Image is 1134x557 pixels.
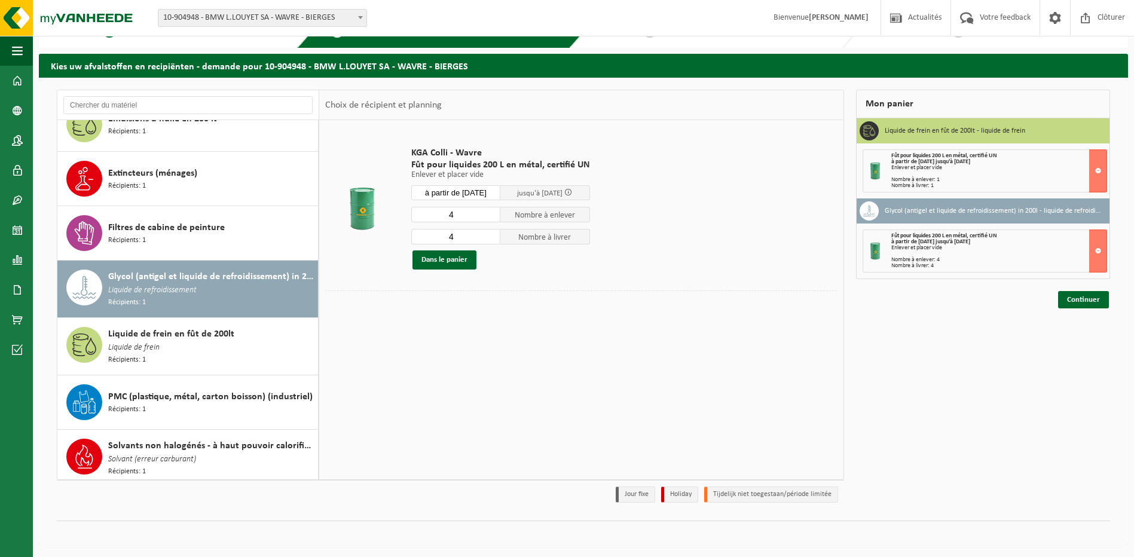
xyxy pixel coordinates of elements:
input: Sélectionnez date [411,185,501,200]
div: Mon panier [856,90,1111,118]
span: Récipients: 1 [108,466,146,478]
p: Enlever et placer vide [411,171,590,179]
span: Fût pour liquides 200 L en métal, certifié UN [411,159,590,171]
span: Solvant (erreur carburant) [108,453,196,466]
div: Nombre à livrer: 4 [891,263,1107,269]
input: Chercher du matériel [63,96,313,114]
div: Nombre à enlever: 1 [891,177,1107,183]
strong: à partir de [DATE] jusqu'à [DATE] [891,158,970,165]
button: Filtres de cabine de peinture Récipients: 1 [57,206,319,261]
span: Glycol (antigel et liquide de refroidissement) in 200l [108,270,315,284]
div: Nombre à livrer: 1 [891,183,1107,189]
span: Récipients: 1 [108,235,146,246]
li: Jour fixe [616,486,655,503]
span: Nombre à livrer [500,229,590,244]
li: Holiday [661,486,698,503]
span: Fût pour liquides 200 L en métal, certifié UN [891,232,997,239]
button: PMC (plastique, métal, carton boisson) (industriel) Récipients: 1 [57,375,319,430]
span: Récipients: 1 [108,297,146,308]
span: PMC (plastique, métal, carton boisson) (industriel) [108,390,313,404]
span: Liquide de frein en fût de 200lt [108,327,234,341]
div: Nombre à enlever: 4 [891,257,1107,263]
strong: [PERSON_NAME] [809,13,869,22]
span: 10-904948 - BMW L.LOUYET SA - WAVRE - BIERGES [158,10,366,26]
span: Récipients: 1 [108,404,146,415]
span: KGA Colli - Wavre [411,147,590,159]
span: Récipients: 1 [108,126,146,137]
span: Extincteurs (ménages) [108,166,197,180]
span: Liquide de refroidissement [108,284,197,297]
div: Choix de récipient et planning [319,90,448,120]
span: 10-904948 - BMW L.LOUYET SA - WAVRE - BIERGES [158,9,367,27]
div: Enlever et placer vide [891,165,1107,171]
button: Dans le panier [412,250,476,270]
span: jusqu'à [DATE] [517,189,563,197]
button: Solvants non halogénés - à haut pouvoir calorifique en fût 200L Solvant (erreur carburant) Récipi... [57,430,319,486]
button: Émulsions d'huile en 200 lt Récipients: 1 [57,97,319,152]
button: Glycol (antigel et liquide de refroidissement) in 200l Liquide de refroidissement Récipients: 1 [57,261,319,318]
a: Continuer [1058,291,1109,308]
button: Extincteurs (ménages) Récipients: 1 [57,152,319,206]
h3: Liquide de frein en fût de 200lt - liquide de frein [885,121,1025,140]
h3: Glycol (antigel et liquide de refroidissement) in 200l - liquide de refroidissement [885,201,1101,221]
span: Solvants non halogénés - à haut pouvoir calorifique en fût 200L [108,439,315,453]
button: Liquide de frein en fût de 200lt Liquide de frein Récipients: 1 [57,318,319,375]
span: Fût pour liquides 200 L en métal, certifié UN [891,152,997,159]
span: Nombre à enlever [500,207,590,222]
span: Récipients: 1 [108,180,146,192]
span: Filtres de cabine de peinture [108,221,225,235]
span: Récipients: 1 [108,354,146,366]
strong: à partir de [DATE] jusqu'à [DATE] [891,238,970,245]
span: Liquide de frein [108,341,160,354]
div: Enlever et placer vide [891,245,1107,251]
h2: Kies uw afvalstoffen en recipiënten - demande pour 10-904948 - BMW L.LOUYET SA - WAVRE - BIERGES [39,54,1128,77]
li: Tijdelijk niet toegestaan/période limitée [704,486,838,503]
